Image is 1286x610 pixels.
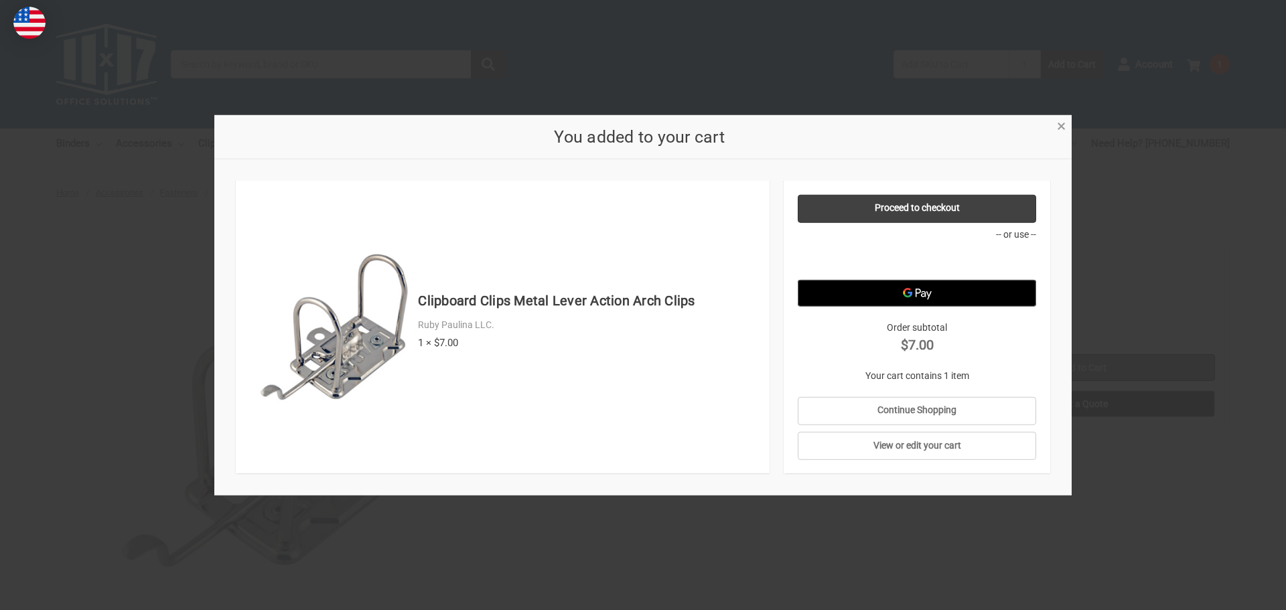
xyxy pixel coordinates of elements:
div: Ruby Paulina LLC. [418,318,756,332]
strong: $7.00 [798,334,1037,354]
p: Your cart contains 1 item [798,368,1037,382]
p: -- or use -- [798,227,1037,241]
span: × [1057,117,1066,136]
a: Continue Shopping [798,396,1037,425]
button: Google Pay [798,279,1037,306]
a: Close [1054,118,1068,132]
img: Clipboard Clips Metal Lever Action Arch Clips [257,250,411,403]
img: duty and tax information for United States [13,7,46,39]
iframe: PayPal-paypal [798,246,1037,273]
a: View or edit your cart [798,432,1037,460]
div: 1 × $7.00 [418,335,756,350]
div: Order subtotal [798,320,1037,354]
a: Proceed to checkout [798,194,1037,222]
h4: Clipboard Clips Metal Lever Action Arch Clips [418,291,756,311]
iframe: Google Customer Reviews [1175,574,1286,610]
h2: You added to your cart [236,124,1044,149]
